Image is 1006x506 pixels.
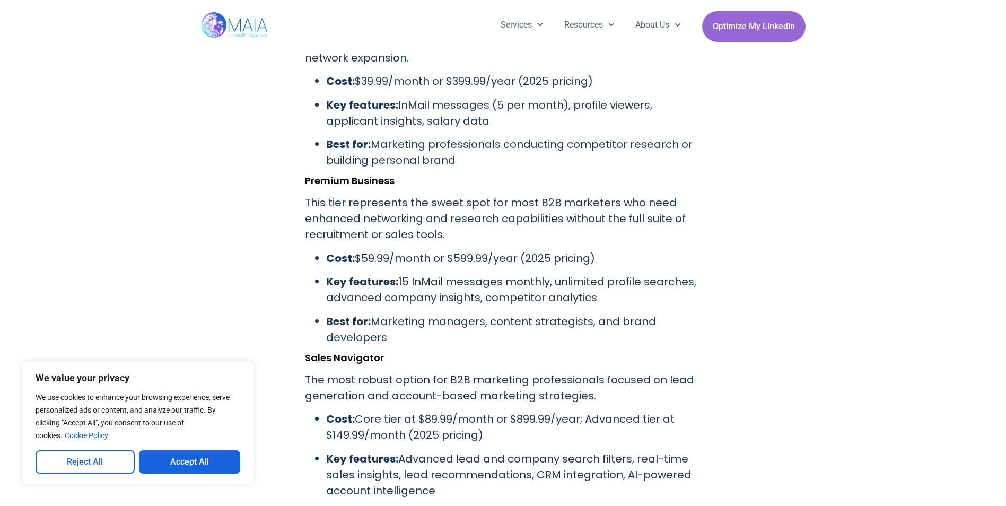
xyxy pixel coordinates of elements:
button: Accept All [139,450,241,474]
p: $39.99/month or $399.99/year (2025 pricing) [326,73,702,89]
p: $59.99/month or $599.99/year (2025 pricing) [326,250,702,266]
p: Core tier at $89.99/month or $899.99/year; Advanced tier at $149.99/month (2025 pricing) [326,411,702,443]
nav: Menu [490,11,692,39]
p: 15 InMail messages monthly, unlimited profile searches, advanced company insights, competitor ana... [326,274,702,306]
h3: Premium Business [305,176,702,186]
strong: Best for: [326,137,371,152]
strong: Cost: [326,251,355,266]
p: Marketing professionals conducting competitor research or building personal brand [326,136,702,168]
div: We value your privacy [21,361,255,485]
a: Optimize My Linkedin [702,11,806,42]
strong: Best for: [326,314,371,329]
a: Resources [554,11,625,39]
p: The most robust option for B2B marketing professionals focused on lead generation and account-bas... [305,372,702,404]
p: Marketing managers, content strategists, and brand developers [326,313,702,345]
a: Services [490,11,554,39]
strong: Key features: [326,451,398,466]
p: Advanced lead and company search filters, real-time sales insights, lead recommendations, CRM int... [326,451,702,499]
p: We value your privacy [36,372,240,385]
button: Reject All [36,450,135,474]
a: About Us [625,11,691,39]
p: InMail messages (5 per month), profile viewers, applicant insights, salary data [326,97,702,129]
p: This tier represents the sweet spot for most B2B marketers who need enhanced networking and resea... [305,195,702,242]
p: We use cookies to enhance your browsing experience, serve personalized ads or content, and analyz... [36,391,240,442]
a: Cookie Policy [64,431,109,440]
span: Optimize My Linkedin [713,16,795,37]
strong: Cost: [326,74,355,89]
strong: Key features: [326,274,398,289]
h3: Sales Navigator [305,353,702,363]
strong: Key features: [326,98,398,112]
strong: Cost: [326,412,355,426]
